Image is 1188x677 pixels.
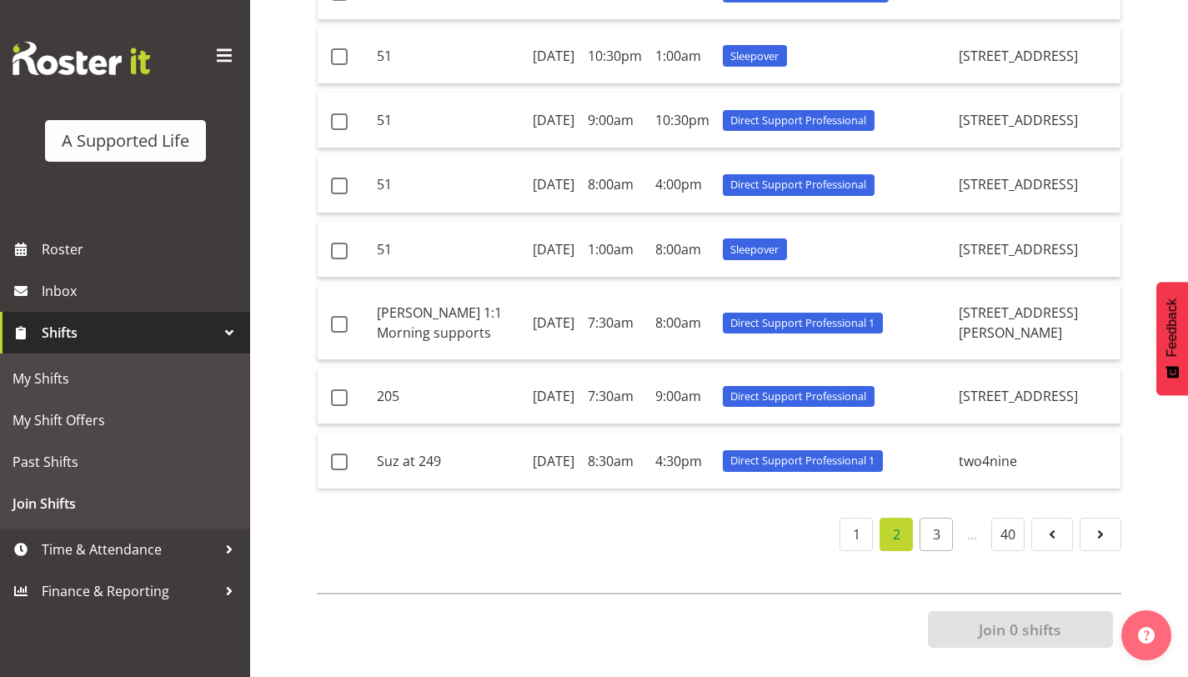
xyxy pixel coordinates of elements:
[1138,627,1155,644] img: help-xxl-2.png
[526,28,581,84] td: [DATE]
[649,157,716,213] td: 4:00pm
[370,93,526,148] td: 51
[730,242,779,258] span: Sleepover
[370,157,526,213] td: 51
[649,28,716,84] td: 1:00am
[581,433,649,488] td: 8:30am
[649,286,716,360] td: 8:00am
[526,93,581,148] td: [DATE]
[952,433,1120,488] td: two4nine
[581,222,649,278] td: 1:00am
[4,441,246,483] a: Past Shifts
[370,286,526,360] td: [PERSON_NAME] 1:1 Morning supports
[952,93,1120,148] td: [STREET_ADDRESS]
[581,157,649,213] td: 8:00am
[13,408,238,433] span: My Shift Offers
[952,286,1120,360] td: [STREET_ADDRESS][PERSON_NAME]
[1156,282,1188,395] button: Feedback - Show survey
[526,157,581,213] td: [DATE]
[649,433,716,488] td: 4:30pm
[13,491,238,516] span: Join Shifts
[4,399,246,441] a: My Shift Offers
[952,369,1120,424] td: [STREET_ADDRESS]
[4,358,246,399] a: My Shifts
[42,320,217,345] span: Shifts
[13,42,150,75] img: Rosterit website logo
[4,483,246,524] a: Join Shifts
[42,278,242,303] span: Inbox
[991,518,1025,551] a: 40
[952,157,1120,213] td: [STREET_ADDRESS]
[730,389,866,404] span: Direct Support Professional
[370,433,526,488] td: Suz at 249
[581,93,649,148] td: 9:00am
[730,177,866,193] span: Direct Support Professional
[526,286,581,360] td: [DATE]
[42,537,217,562] span: Time & Attendance
[13,366,238,391] span: My Shifts
[920,518,953,551] a: 3
[581,369,649,424] td: 7:30am
[730,315,875,331] span: Direct Support Professional 1
[526,433,581,488] td: [DATE]
[952,222,1120,278] td: [STREET_ADDRESS]
[649,93,716,148] td: 10:30pm
[840,518,873,551] a: 1
[952,28,1120,84] td: [STREET_ADDRESS]
[526,222,581,278] td: [DATE]
[62,128,189,153] div: A Supported Life
[526,369,581,424] td: [DATE]
[730,453,875,469] span: Direct Support Professional 1
[730,113,866,128] span: Direct Support Professional
[581,286,649,360] td: 7:30am
[13,449,238,474] span: Past Shifts
[370,28,526,84] td: 51
[979,619,1061,640] span: Join 0 shifts
[1165,298,1180,357] span: Feedback
[370,369,526,424] td: 205
[649,369,716,424] td: 9:00am
[42,237,242,262] span: Roster
[928,611,1113,648] button: Join 0 shifts
[730,48,779,64] span: Sleepover
[649,222,716,278] td: 8:00am
[581,28,649,84] td: 10:30pm
[42,579,217,604] span: Finance & Reporting
[370,222,526,278] td: 51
